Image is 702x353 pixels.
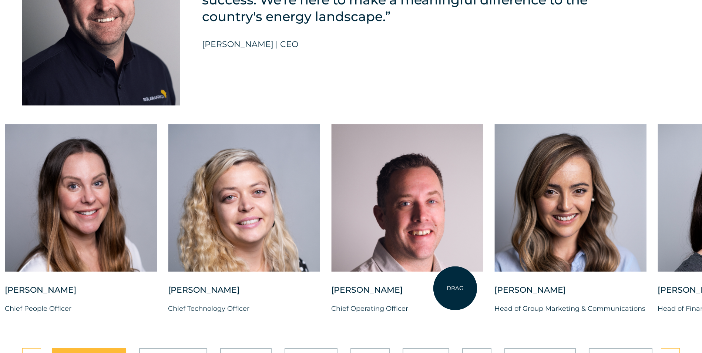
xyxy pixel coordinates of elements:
div: [PERSON_NAME] [168,285,320,303]
p: Head of Group Marketing & Communications [494,303,646,314]
h5: [PERSON_NAME] | CEO [202,40,298,49]
div: [PERSON_NAME] [331,285,483,303]
div: [PERSON_NAME] [494,285,646,303]
p: Chief Operating Officer [331,303,483,314]
p: Chief Technology Officer [168,303,320,314]
div: [PERSON_NAME] [5,285,157,303]
p: Chief People Officer [5,303,157,314]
